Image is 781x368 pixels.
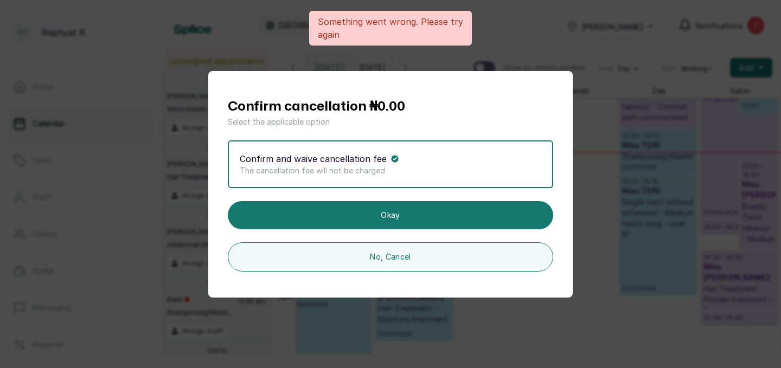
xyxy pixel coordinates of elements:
[228,97,553,117] h1: Confirm cancellation ₦0.00
[228,117,553,127] p: Select the applicable option
[228,242,553,272] button: No, Cancel
[228,201,553,229] button: Okay
[240,152,387,165] p: Confirm and waive cancellation fee
[240,165,541,176] p: The cancellation fee will not be charged
[318,15,463,41] p: Something went wrong. Please try again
